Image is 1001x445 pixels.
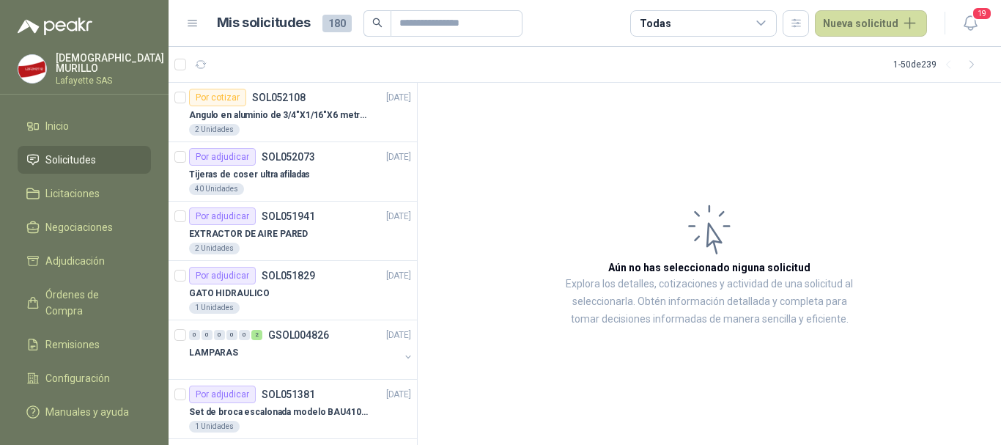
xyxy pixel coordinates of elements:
[372,18,383,28] span: search
[189,243,240,254] div: 2 Unidades
[386,269,411,283] p: [DATE]
[815,10,927,37] button: Nueva solicitud
[252,92,306,103] p: SOL052108
[262,152,315,162] p: SOL052073
[45,287,137,319] span: Órdenes de Compra
[18,146,151,174] a: Solicitudes
[239,330,250,340] div: 0
[322,15,352,32] span: 180
[189,109,372,122] p: Angulo en aluminio de 3/4"X1/16"X6 metros color Anolok
[18,213,151,241] a: Negociaciones
[202,330,213,340] div: 0
[45,118,69,134] span: Inicio
[18,331,151,358] a: Remisiones
[262,271,315,281] p: SOL051829
[18,180,151,207] a: Licitaciones
[169,142,417,202] a: Por adjudicarSOL052073[DATE] Tijeras de coser ultra afiladas40 Unidades
[189,330,200,340] div: 0
[45,336,100,353] span: Remisiones
[45,370,110,386] span: Configuración
[226,330,237,340] div: 0
[189,346,238,360] p: LAMPARAS
[189,386,256,403] div: Por adjudicar
[189,89,246,106] div: Por cotizar
[893,53,983,76] div: 1 - 50 de 239
[262,211,315,221] p: SOL051941
[386,210,411,224] p: [DATE]
[957,10,983,37] button: 19
[45,219,113,235] span: Negociaciones
[189,168,310,182] p: Tijeras de coser ultra afiladas
[45,185,100,202] span: Licitaciones
[189,421,240,433] div: 1 Unidades
[262,389,315,400] p: SOL051381
[189,405,372,419] p: Set de broca escalonada modelo BAU410119
[386,388,411,402] p: [DATE]
[189,148,256,166] div: Por adjudicar
[386,328,411,342] p: [DATE]
[18,281,151,325] a: Órdenes de Compra
[268,330,329,340] p: GSOL004826
[18,55,46,83] img: Company Logo
[18,247,151,275] a: Adjudicación
[386,150,411,164] p: [DATE]
[18,18,92,35] img: Logo peakr
[972,7,992,21] span: 19
[189,183,244,195] div: 40 Unidades
[640,15,671,32] div: Todas
[45,253,105,269] span: Adjudicación
[56,53,164,73] p: [DEMOGRAPHIC_DATA] MURILLO
[18,364,151,392] a: Configuración
[45,152,96,168] span: Solicitudes
[45,404,129,420] span: Manuales y ayuda
[189,227,308,241] p: EXTRACTOR DE AIRE PARED
[189,287,270,301] p: GATO HIDRAULICO
[251,330,262,340] div: 2
[564,276,854,328] p: Explora los detalles, cotizaciones y actividad de una solicitud al seleccionarla. Obtén informaci...
[608,260,810,276] h3: Aún no has seleccionado niguna solicitud
[386,91,411,105] p: [DATE]
[217,12,311,34] h1: Mis solicitudes
[18,398,151,426] a: Manuales y ayuda
[189,124,240,136] div: 2 Unidades
[189,302,240,314] div: 1 Unidades
[169,261,417,320] a: Por adjudicarSOL051829[DATE] GATO HIDRAULICO1 Unidades
[189,326,414,373] a: 0 0 0 0 0 2 GSOL004826[DATE] LAMPARAS
[169,202,417,261] a: Por adjudicarSOL051941[DATE] EXTRACTOR DE AIRE PARED2 Unidades
[214,330,225,340] div: 0
[169,380,417,439] a: Por adjudicarSOL051381[DATE] Set de broca escalonada modelo BAU4101191 Unidades
[189,267,256,284] div: Por adjudicar
[18,112,151,140] a: Inicio
[56,76,164,85] p: Lafayette SAS
[169,83,417,142] a: Por cotizarSOL052108[DATE] Angulo en aluminio de 3/4"X1/16"X6 metros color Anolok2 Unidades
[189,207,256,225] div: Por adjudicar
